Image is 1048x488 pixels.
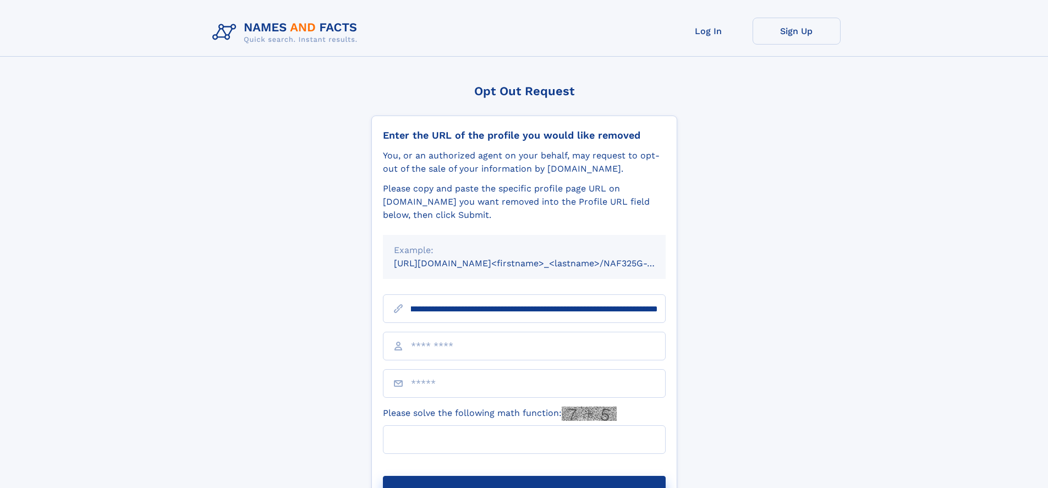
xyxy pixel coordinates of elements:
[394,258,687,268] small: [URL][DOMAIN_NAME]<firstname>_<lastname>/NAF325G-xxxxxxxx
[383,149,666,176] div: You, or an authorized agent on your behalf, may request to opt-out of the sale of your informatio...
[371,84,677,98] div: Opt Out Request
[383,407,617,421] label: Please solve the following math function:
[753,18,841,45] a: Sign Up
[665,18,753,45] a: Log In
[208,18,366,47] img: Logo Names and Facts
[394,244,655,257] div: Example:
[383,129,666,141] div: Enter the URL of the profile you would like removed
[383,182,666,222] div: Please copy and paste the specific profile page URL on [DOMAIN_NAME] you want removed into the Pr...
